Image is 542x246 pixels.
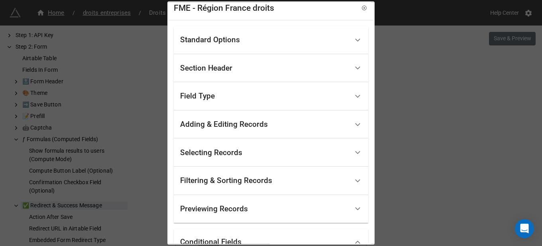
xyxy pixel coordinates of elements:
div: Adding & Editing Records [180,120,268,128]
div: FME - Région France droits [174,2,274,14]
div: Filtering & Sorting Records [180,177,272,185]
div: Filtering & Sorting Records [174,167,368,195]
div: Selecting Records [180,148,242,156]
div: Conditional Fields [180,238,242,246]
div: Standard Options [174,26,368,54]
div: Field Type [180,92,215,100]
div: Adding & Editing Records [174,110,368,138]
div: Previewing Records [174,195,368,223]
div: Open Intercom Messenger [515,219,534,238]
div: Previewing Records [180,205,248,213]
div: Field Type [174,82,368,110]
div: Selecting Records [174,138,368,167]
div: Section Header [180,64,232,72]
div: Standard Options [180,36,240,44]
div: Section Header [174,54,368,82]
